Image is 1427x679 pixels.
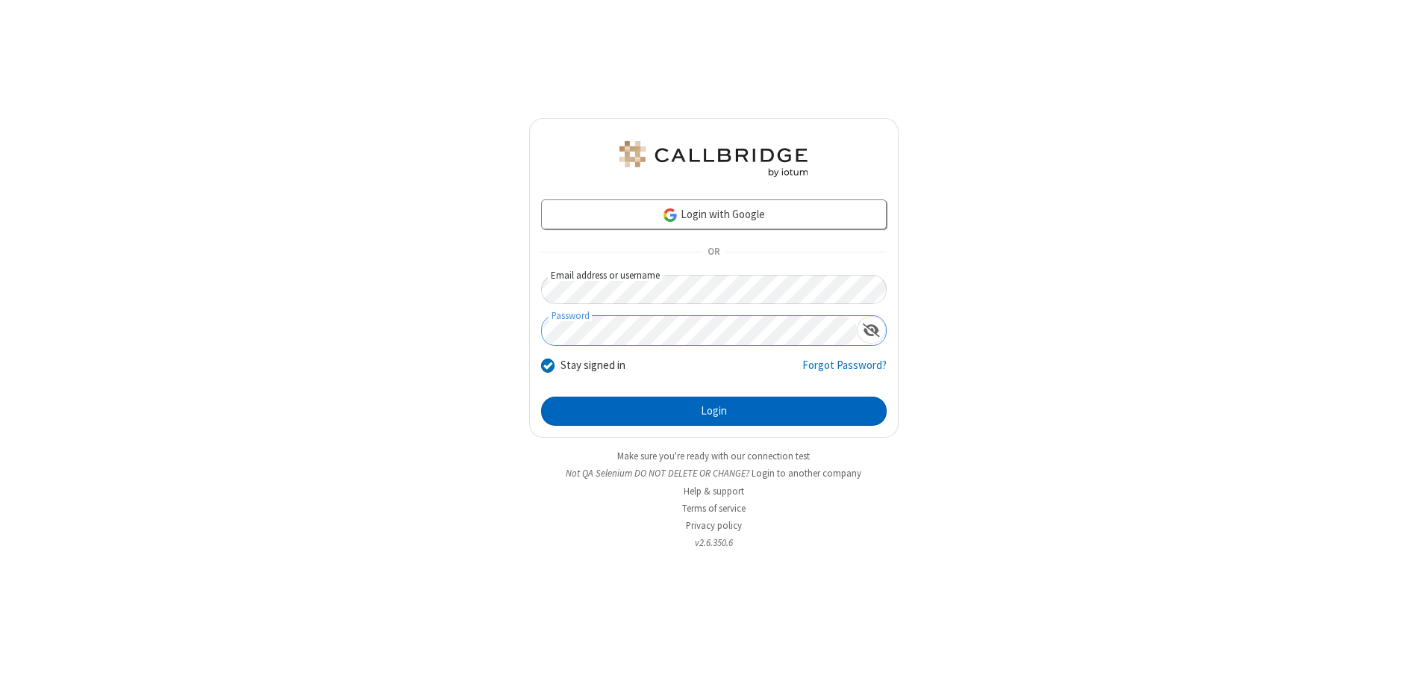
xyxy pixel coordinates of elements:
a: Privacy policy [686,519,742,532]
a: Terms of service [682,502,746,515]
label: Stay signed in [561,357,625,374]
li: v2.6.350.6 [529,536,899,550]
img: QA Selenium DO NOT DELETE OR CHANGE [616,141,811,177]
button: Login to another company [752,466,861,480]
a: Make sure you're ready with our connection test [617,450,810,462]
img: google-icon.png [662,207,678,223]
input: Password [542,316,857,345]
a: Login with Google [541,199,887,229]
a: Forgot Password? [802,357,887,385]
button: Login [541,397,887,427]
div: Show password [857,316,886,344]
input: Email address or username [541,275,887,304]
span: OR [702,242,725,263]
li: Not QA Selenium DO NOT DELETE OR CHANGE? [529,466,899,480]
a: Help & support [684,485,744,497]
